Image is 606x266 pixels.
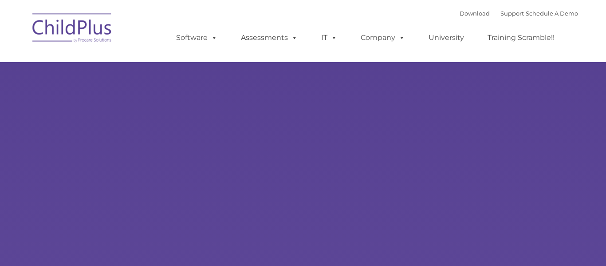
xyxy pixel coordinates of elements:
a: University [420,29,473,47]
a: Company [352,29,414,47]
a: Schedule A Demo [526,10,578,17]
a: Training Scramble!! [479,29,563,47]
a: Download [460,10,490,17]
img: ChildPlus by Procare Solutions [28,7,117,52]
a: Software [167,29,226,47]
a: Assessments [232,29,307,47]
a: Support [500,10,524,17]
a: IT [312,29,346,47]
font: | [460,10,578,17]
